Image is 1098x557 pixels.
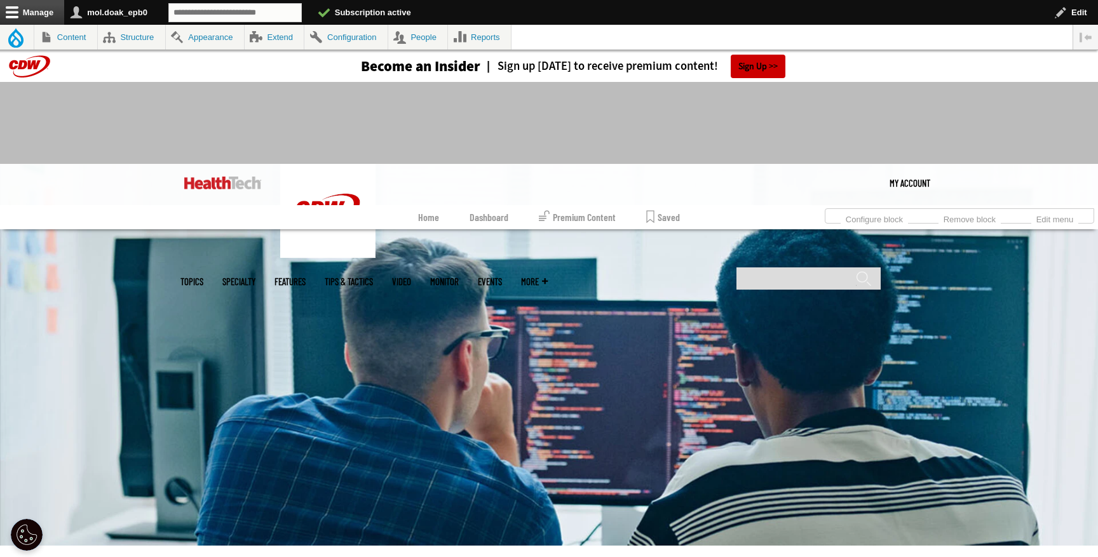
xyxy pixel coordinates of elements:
[480,60,718,72] a: Sign up [DATE] to receive premium content!
[274,277,306,286] a: Features
[470,205,508,229] a: Dashboard
[245,25,304,50] a: Extend
[1031,211,1078,225] a: Edit menu
[325,277,373,286] a: Tips & Tactics
[180,277,203,286] span: Topics
[731,55,785,78] a: Sign Up
[890,164,930,202] div: User menu
[392,277,411,286] a: Video
[304,25,387,50] a: Configuration
[11,519,43,551] div: Cookie Settings
[430,277,459,286] a: MonITor
[539,205,616,229] a: Premium Content
[361,59,480,74] h3: Become an Insider
[280,164,376,258] img: Home
[166,25,244,50] a: Appearance
[184,177,261,189] img: Home
[448,25,511,50] a: Reports
[11,519,43,551] button: Open Preferences
[478,277,502,286] a: Events
[1073,25,1098,50] button: Vertical orientation
[890,164,930,202] a: My Account
[98,25,165,50] a: Structure
[939,211,1001,225] a: Remove block
[418,205,439,229] a: Home
[646,205,680,229] a: Saved
[521,277,548,286] span: More
[841,211,908,225] a: Configure block
[280,248,376,261] a: CDW
[34,25,97,50] a: Content
[388,25,448,50] a: People
[222,277,255,286] span: Specialty
[313,59,480,74] a: Become an Insider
